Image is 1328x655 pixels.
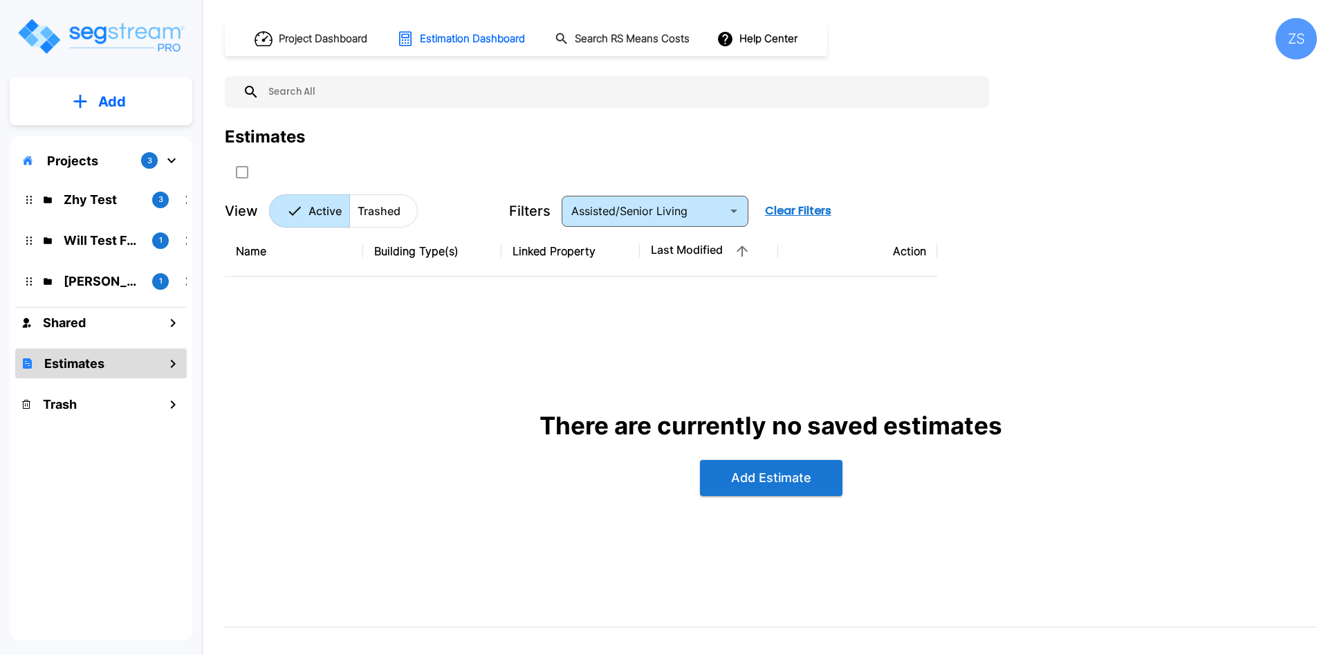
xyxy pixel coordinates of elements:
[391,24,533,53] button: Estimation Dashboard
[700,460,842,496] button: Add Estimate
[363,226,501,277] th: Building Type(s)
[259,76,982,108] input: Search All
[308,203,342,219] p: Active
[279,31,367,47] h1: Project Dashboard
[566,201,703,221] input: Building Types
[349,194,418,228] button: Trashed
[64,272,141,290] p: QA Emmanuel
[44,354,104,373] h1: Estimates
[724,201,744,221] button: Open
[159,234,163,246] p: 1
[225,124,305,149] div: Estimates
[575,31,690,47] h1: Search RS Means Costs
[236,243,352,259] div: Name
[16,17,185,56] img: Logo
[358,203,400,219] p: Trashed
[47,151,98,170] p: Projects
[640,226,778,277] th: Last Modified
[158,194,163,205] p: 3
[147,155,152,167] p: 3
[64,231,141,250] p: Will Test Folder
[228,158,256,186] button: SelectAll
[98,91,126,112] p: Add
[1275,18,1317,59] div: ZS
[778,226,937,277] th: Action
[501,226,640,277] th: Linked Property
[225,201,258,221] p: View
[43,395,77,414] h1: Trash
[549,26,697,53] button: Search RS Means Costs
[509,201,551,221] p: Filters
[64,190,141,209] p: Zhy Test
[759,197,837,225] button: Clear Filters
[159,275,163,287] p: 1
[714,26,803,52] button: Help Center
[249,24,375,54] button: Project Dashboard
[269,194,350,228] button: Active
[420,31,525,47] h1: Estimation Dashboard
[539,407,1002,444] p: There are currently no saved estimates
[10,82,192,122] button: Add
[269,194,418,228] div: Platform
[43,313,86,332] h1: Shared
